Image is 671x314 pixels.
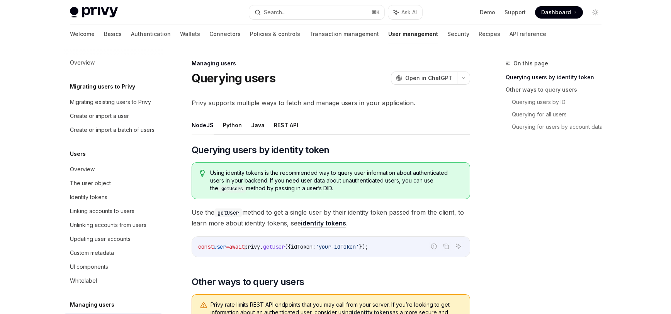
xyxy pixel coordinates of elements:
span: Ask AI [401,9,417,16]
a: Wallets [180,25,200,43]
a: Custom metadata [64,246,163,260]
button: Ask AI [388,5,422,19]
button: Open in ChatGPT [391,72,457,85]
a: Create or import a user [64,109,163,123]
svg: Tip [200,170,205,177]
span: privy [245,243,260,250]
div: Unlinking accounts from users [70,220,146,230]
div: Identity tokens [70,193,107,202]
span: await [229,243,245,250]
div: Create or import a user [70,111,129,121]
a: Unlinking accounts from users [64,218,163,232]
a: Authentication [131,25,171,43]
a: Security [447,25,469,43]
span: = [226,243,229,250]
a: Identity tokens [64,190,163,204]
a: Support [505,9,526,16]
a: Linking accounts to users [64,204,163,218]
div: Managing users [192,60,470,67]
a: Recipes [479,25,500,43]
a: Updating user accounts [64,232,163,246]
button: REST API [274,116,298,134]
div: Updating user accounts [70,234,131,244]
a: Create or import a batch of users [64,123,163,137]
a: API reference [510,25,546,43]
span: Open in ChatGPT [405,74,452,82]
div: Migrating existing users to Privy [70,97,151,107]
h1: Querying users [192,71,276,85]
h5: Users [70,149,86,159]
div: Linking accounts to users [70,206,134,216]
div: Overview [70,58,95,67]
div: UI components [70,262,108,271]
button: Search...⌘K [249,5,384,19]
a: Querying users by ID [512,96,608,108]
div: Create or import a batch of users [70,125,155,135]
a: Overview [64,162,163,176]
button: Toggle dark mode [589,6,601,19]
a: Migrating existing users to Privy [64,95,163,109]
button: Java [251,116,265,134]
span: const [198,243,214,250]
div: Custom metadata [70,248,114,258]
span: Privy supports multiple ways to fetch and manage users in your application. [192,97,470,108]
a: Demo [480,9,495,16]
span: }); [359,243,368,250]
a: Overview [64,56,163,70]
span: user [214,243,226,250]
span: ({ [285,243,291,250]
h5: Migrating users to Privy [70,82,135,91]
div: Whitelabel [70,276,97,285]
span: On this page [513,59,548,68]
div: The user object [70,179,111,188]
h5: Managing users [70,300,114,309]
a: Querying for users by account data [512,121,608,133]
code: getUser [214,208,242,217]
span: . [260,243,263,250]
a: User management [388,25,438,43]
div: Overview [70,165,95,174]
svg: Warning [200,302,207,309]
a: Basics [104,25,122,43]
button: Report incorrect code [429,241,439,251]
a: Other ways to query users [506,84,608,96]
a: UI components [64,260,163,274]
a: Whitelabel [64,274,163,288]
button: NodeJS [192,116,214,134]
a: Transaction management [309,25,379,43]
span: getUser [263,243,285,250]
span: Using identity tokens is the recommended way to query user information about authenticated users ... [210,169,462,193]
a: Dashboard [535,6,583,19]
a: The user object [64,176,163,190]
span: ⌘ K [372,9,380,15]
div: Search... [264,8,285,17]
a: Querying users by identity token [506,71,608,84]
a: Policies & controls [250,25,300,43]
span: Use the method to get a single user by their identity token passed from the client, to learn more... [192,207,470,229]
span: Dashboard [541,9,571,16]
button: Python [223,116,242,134]
span: Other ways to query users [192,276,304,288]
span: idToken: [291,243,316,250]
code: getUsers [218,185,246,193]
a: identity tokens [301,219,346,227]
span: Querying users by identity token [192,144,330,156]
img: light logo [70,7,118,18]
a: Querying for all users [512,108,608,121]
button: Copy the contents from the code block [441,241,451,251]
a: Connectors [209,25,241,43]
span: 'your-idToken' [316,243,359,250]
a: Welcome [70,25,95,43]
button: Ask AI [454,241,464,251]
